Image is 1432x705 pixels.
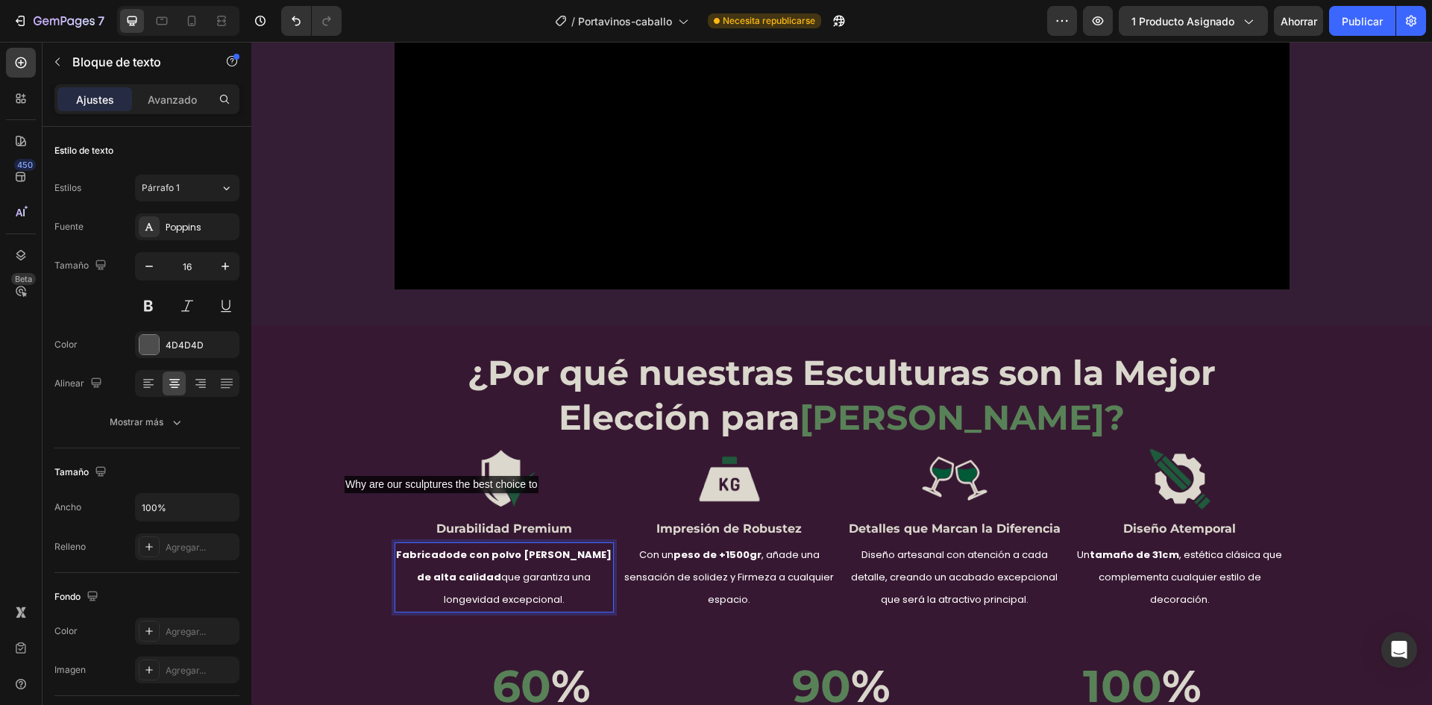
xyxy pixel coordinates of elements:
font: Párrafo 1 [142,182,180,193]
img: ICONO-PESO.png [445,404,512,471]
font: Bloque de texto [72,54,161,69]
span: que garantiza una longevidad excepcional. [145,506,360,565]
font: Fuente [54,221,84,232]
font: Mostrar más [110,416,163,427]
font: / [571,15,575,28]
font: Alinear [54,377,84,389]
img: ICONODISE-O.png [895,404,962,471]
iframe: Área de diseño [251,42,1432,705]
img: icuono-resistenci-calidad.png [219,404,286,471]
button: 1 producto asignado [1119,6,1268,36]
div: Rich Text Editor. Editing area: main [143,501,362,570]
button: Párrafo 1 [135,175,239,201]
strong: Detalles que Marcan la Diferencia [597,480,809,494]
span: 90 [541,617,600,671]
button: Publicar [1329,6,1395,36]
span: 100 [832,617,911,671]
font: Necesita republicarse [723,15,815,26]
span: 60 [241,617,300,671]
font: Agregar... [166,542,206,553]
font: Color [54,339,78,350]
font: Ahorrar [1281,15,1317,28]
span: Un , estética clásica que complementa cualquier estilo de decoración. [826,506,1031,565]
strong: Fabricadode con polvo [PERSON_NAME] de alta calidad [145,506,360,542]
span: % [600,617,639,671]
font: 450 [17,160,33,170]
strong: Durabilidad Premium [185,480,321,494]
span: Con un , añade una sensación de solidez y Firmeza a cualquier espacio. [373,506,582,565]
strong: tamaño de 31cm [838,506,928,520]
p: Bloque de texto [72,53,199,71]
font: Avanzado [148,93,197,106]
font: Agregar... [166,626,206,637]
img: icono-vino.png [670,404,737,471]
strong: Impresión de Robustez [405,480,550,494]
font: Publicar [1342,15,1383,28]
font: Beta [15,274,32,284]
strong: [PERSON_NAME]? [548,354,873,397]
div: Abrir Intercom Messenger [1381,632,1417,668]
font: Tamaño [54,260,89,271]
font: Fondo [54,591,81,602]
button: Ahorrar [1274,6,1323,36]
button: Mostrar más [54,409,239,436]
font: Color [54,625,78,636]
font: Ancho [54,501,81,513]
font: Estilo de texto [54,145,113,156]
font: 1 producto asignado [1131,15,1234,28]
strong: Diseño Atemporal [872,480,984,494]
font: Tamaño [54,466,89,477]
font: Ajustes [76,93,114,106]
strong: peso de +1500gr [422,506,510,520]
font: Relleno [54,541,86,552]
span: % [911,617,950,671]
font: Agregar... [166,665,206,676]
font: Imagen [54,664,86,675]
div: Deshacer/Rehacer [281,6,342,36]
font: Portavinos-caballo [578,15,672,28]
span: Diseño artesanal con atención a cada detalle, creando un acabado excepcional que será la atractiv... [600,506,806,565]
button: 7 [6,6,111,36]
span: % [300,617,339,671]
font: 7 [98,13,104,28]
strong: ¿Por qué nuestras Esculturas son la Mejor Elección para [216,310,964,397]
font: 4D4D4D [166,339,204,351]
font: Estilos [54,182,81,193]
input: Auto [136,494,239,521]
font: Poppins [166,221,201,234]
